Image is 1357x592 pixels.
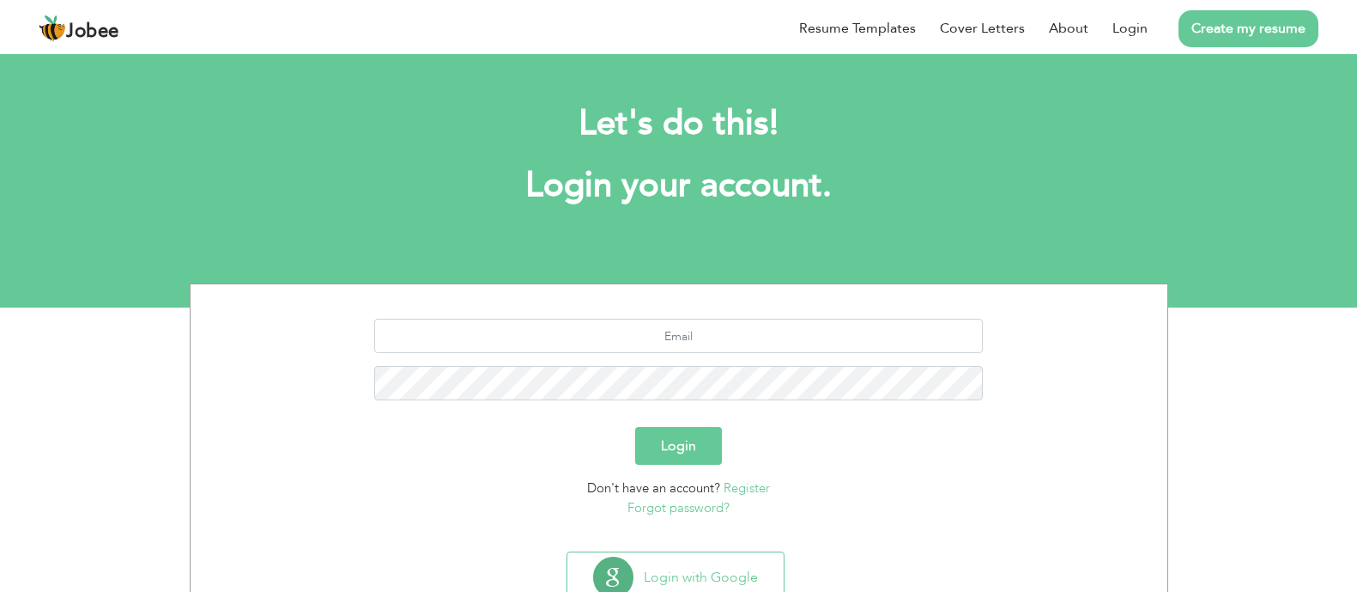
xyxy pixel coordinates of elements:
a: Jobee [39,15,119,42]
h2: Let's do this! [215,101,1142,146]
span: Don't have an account? [587,479,720,497]
a: Cover Letters [940,18,1025,39]
h1: Login your account. [215,163,1142,208]
span: Jobee [66,22,119,41]
a: Login [1112,18,1148,39]
a: Resume Templates [799,18,916,39]
a: Create my resume [1178,10,1318,47]
input: Email [374,319,983,353]
a: Register [724,479,770,497]
a: Forgot password? [627,499,730,516]
a: About [1049,18,1088,39]
button: Login [635,427,722,465]
img: jobee.io [39,15,66,42]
